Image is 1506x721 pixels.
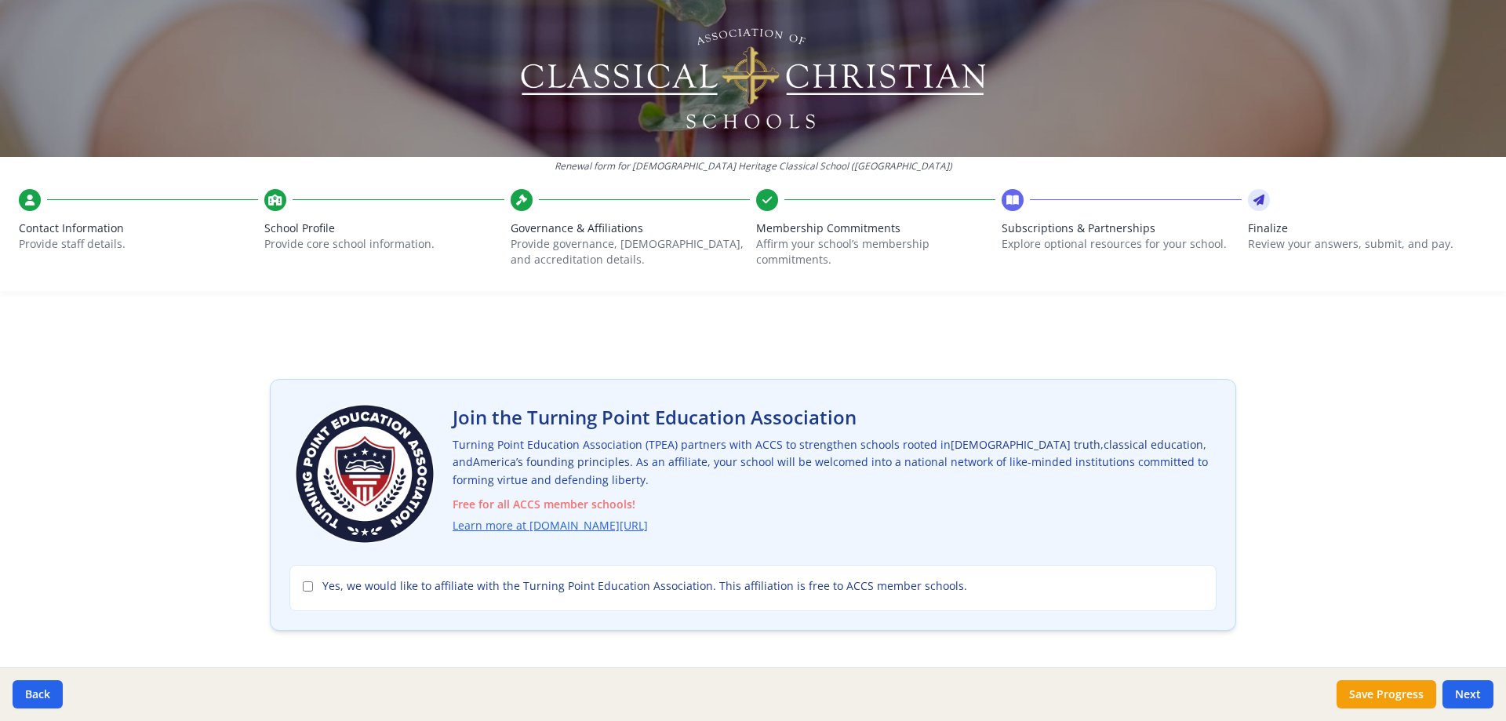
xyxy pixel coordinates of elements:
[264,220,504,236] span: School Profile
[19,236,258,252] p: Provide staff details.
[1002,220,1241,236] span: Subscriptions & Partnerships
[756,220,995,236] span: Membership Commitments
[1248,236,1487,252] p: Review your answers, submit, and pay.
[19,220,258,236] span: Contact Information
[13,680,63,708] button: Back
[303,581,313,592] input: Yes, we would like to affiliate with the Turning Point Education Association. This affiliation is...
[1002,236,1241,252] p: Explore optional resources for your school.
[453,517,648,535] a: Learn more at [DOMAIN_NAME][URL]
[453,405,1217,430] h2: Join the Turning Point Education Association
[289,399,440,549] img: Turning Point Education Association Logo
[1248,220,1487,236] span: Finalize
[453,436,1217,535] p: Turning Point Education Association (TPEA) partners with ACCS to strengthen schools rooted in , ,...
[473,454,630,469] span: America’s founding principles
[322,578,967,594] span: Yes, we would like to affiliate with the Turning Point Education Association. This affiliation is...
[264,236,504,252] p: Provide core school information.
[1104,437,1203,452] span: classical education
[511,220,750,236] span: Governance & Affiliations
[951,437,1100,452] span: [DEMOGRAPHIC_DATA] truth
[453,496,1217,514] span: Free for all ACCS member schools!
[1442,680,1493,708] button: Next
[756,236,995,268] p: Affirm your school’s membership commitments.
[511,236,750,268] p: Provide governance, [DEMOGRAPHIC_DATA], and accreditation details.
[518,24,988,133] img: Logo
[1337,680,1436,708] button: Save Progress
